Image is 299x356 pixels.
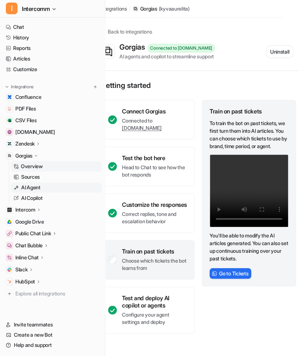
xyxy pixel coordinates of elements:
[122,248,187,255] div: Train on past tickets
[7,231,12,236] img: Public Chat Link
[100,5,127,12] div: Integrations
[11,172,102,182] a: Sources
[21,163,43,170] p: Overview
[3,340,102,350] a: Help and support
[15,288,99,299] span: Explore all integrations
[210,119,288,150] p: To train the bot on past tickets, we first turn them into AI articles. You can choose which ticke...
[6,290,13,297] img: explore all integrations
[15,206,35,213] p: Intercom
[122,257,187,272] p: Choose which tickets the bot learns from
[15,93,41,101] span: Confluence
[15,218,44,225] span: Google Drive
[11,161,102,171] a: Overview
[266,45,293,58] button: Uninstall
[3,83,36,90] button: Integrations
[93,5,127,12] a: Integrations
[3,22,102,32] a: Chat
[3,320,102,330] a: Invite teammates
[3,289,102,299] a: Explore all integrations
[122,117,187,132] p: Connected to
[3,330,102,340] a: Create a new Bot
[3,127,102,137] a: www.helpdesk.com[DOMAIN_NAME]
[101,44,115,58] img: Gorgias icon
[212,271,217,276] img: FrameIcon
[100,81,296,90] p: Getting started
[11,182,102,193] a: AI Agent
[15,140,35,147] p: Zendesk
[7,220,12,224] img: Google Drive
[15,105,36,112] span: PDF Files
[15,117,37,124] span: CSV Files
[21,184,41,191] p: AI Agent
[122,311,187,326] p: Configure your agent settings and deploy
[122,154,187,162] div: Test the bot here
[15,242,43,249] p: Chat Bubble
[21,173,40,181] p: Sources
[122,108,187,115] div: Connect Gorgias
[158,5,189,12] p: ( kyvaaurelita )
[7,118,12,123] img: CSV Files
[4,84,9,89] img: expand menu
[7,267,12,272] img: Slack
[7,243,12,248] img: Chat Bubble
[133,5,189,12] a: Gorgias(kyvaaurelita)
[3,43,102,53] a: Reports
[122,294,187,309] div: Test and deploy AI copilot or agents
[122,210,187,225] p: Correct replies, tone and escalation behavior
[15,230,51,237] p: Public Chat Link
[106,28,152,35] div: Back to integrations
[7,279,12,284] img: HubSpot
[129,5,131,12] span: /
[3,92,102,102] a: ConfluenceConfluence
[3,217,102,227] a: Google DriveGoogle Drive
[7,255,12,260] img: Inline Chat
[210,232,288,262] p: You'll be able to modify the AI articles generated. You can also set up continuous training over ...
[15,254,39,261] p: Inline Chat
[15,152,32,159] p: Gorgias
[7,154,12,158] img: Gorgias
[7,142,12,146] img: Zendesk
[3,115,102,125] a: CSV FilesCSV Files
[100,28,152,43] button: Back to integrations
[119,53,215,60] div: AI agents and copilot to streamline support
[15,266,28,273] p: Slack
[122,201,187,208] div: Customize the responses
[7,107,12,111] img: PDF Files
[7,130,12,134] img: www.helpdesk.com
[93,84,98,89] img: menu_add.svg
[122,125,161,131] a: [DOMAIN_NAME]
[11,193,102,203] a: AI Copilot
[3,32,102,43] a: History
[119,43,147,51] div: Gorgias
[7,208,12,212] img: Intercom
[22,4,50,14] span: Intercomm
[15,278,35,285] p: HubSpot
[15,128,55,136] span: [DOMAIN_NAME]
[3,64,102,74] a: Customize
[7,95,12,99] img: Confluence
[3,104,102,114] a: PDF FilesPDF Files
[11,84,34,90] p: Integrations
[210,268,251,279] button: Go to Tickets
[21,194,42,202] p: AI Copilot
[210,154,288,227] video: Your browser does not support the video tag.
[122,164,187,178] p: Head to Chat to see how the bot responds
[140,5,157,12] p: Gorgias
[6,3,18,14] span: I
[210,108,288,115] div: Train on past tickets
[3,54,102,64] a: Articles
[147,44,215,53] div: Connected to [DOMAIN_NAME]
